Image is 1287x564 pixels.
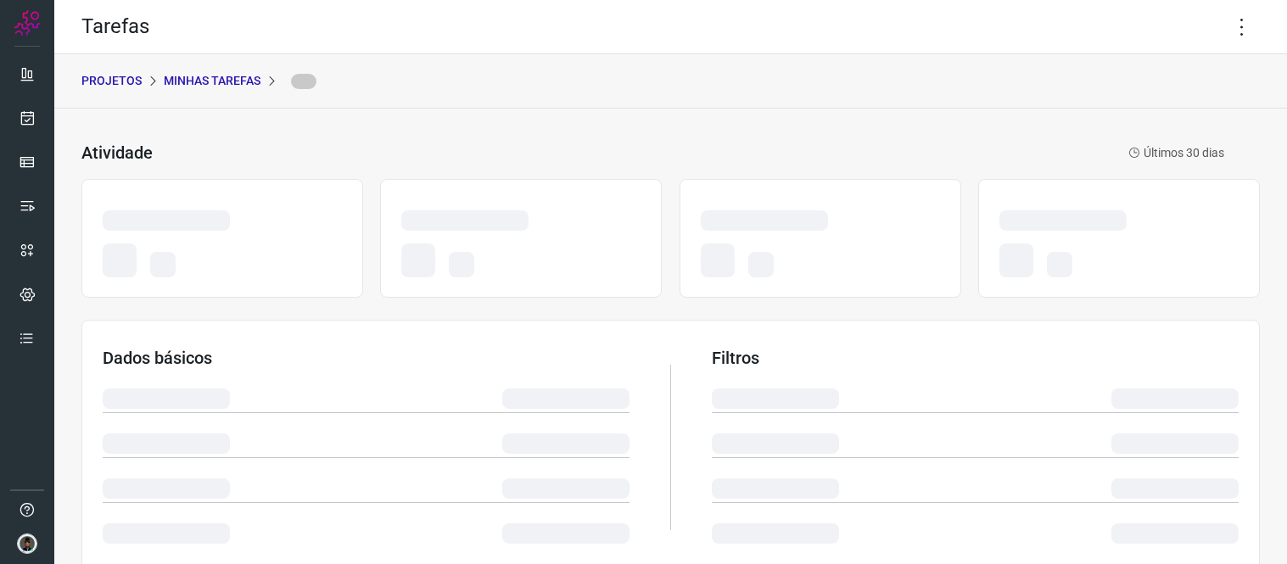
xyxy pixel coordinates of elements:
img: Logo [14,10,40,36]
h3: Filtros [712,348,1239,368]
h3: Atividade [81,142,153,163]
h3: Dados básicos [103,348,630,368]
h2: Tarefas [81,14,149,39]
p: PROJETOS [81,72,142,90]
img: d44150f10045ac5288e451a80f22ca79.png [17,533,37,554]
p: Minhas Tarefas [164,72,260,90]
p: Últimos 30 dias [1128,144,1224,162]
